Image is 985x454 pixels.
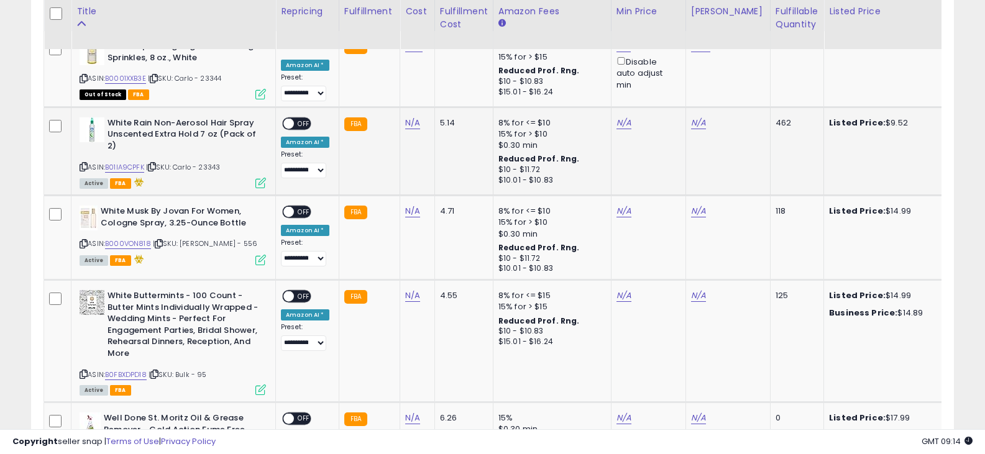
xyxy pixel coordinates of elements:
a: N/A [691,412,706,424]
div: Fulfillable Quantity [776,5,818,31]
div: ASIN: [80,40,266,98]
div: Disable auto adjust min [616,55,676,91]
div: 8% for <= $10 [498,206,602,217]
a: N/A [616,205,631,217]
span: | SKU: Carlo - 23343 [146,162,220,172]
div: Min Price [616,5,680,18]
div: Title [76,5,270,18]
span: FBA [110,255,131,266]
div: 0 [776,412,814,424]
div: $10.01 - $10.83 [498,263,602,274]
div: $10 - $11.72 [498,253,602,264]
span: All listings currently available for purchase on Amazon [80,178,108,189]
span: OFF [294,118,314,129]
div: $15.01 - $16.24 [498,337,602,347]
b: Reduced Prof. Rng. [498,153,580,164]
div: 4.55 [440,290,483,301]
small: FBA [344,117,367,131]
small: FBA [344,412,367,426]
b: Reduced Prof. Rng. [498,65,580,76]
b: Listed Price: [829,117,886,129]
div: Listed Price [829,5,937,18]
span: OFF [294,414,314,424]
b: Listed Price: [829,412,886,424]
b: Listed Price: [829,289,886,301]
span: FBA [110,178,131,189]
span: 2025-09-12 09:14 GMT [922,435,973,447]
div: Preset: [281,323,329,351]
i: hazardous material [131,178,144,186]
div: 15% for > $15 [498,52,602,63]
b: Wilton Sparkling Sugar Decorating Sprinkles, 8 oz., White [108,40,259,66]
b: Listed Price: [829,205,886,217]
div: $17.99 [829,412,932,424]
span: OFF [294,207,314,217]
b: Reduced Prof. Rng. [498,316,580,326]
img: 31x4R-4j8ML._SL40_.jpg [80,117,104,142]
div: Amazon AI * [281,60,329,71]
div: Amazon AI * [281,137,329,148]
a: N/A [616,117,631,129]
a: N/A [616,289,631,302]
div: Fulfillment Cost [440,5,488,31]
div: $14.99 [829,290,932,301]
b: Reduced Prof. Rng. [498,242,580,253]
img: 31kyM83giFL._SL40_.jpg [80,206,98,230]
a: N/A [616,412,631,424]
div: 462 [776,117,814,129]
div: $10 - $10.83 [498,326,602,337]
div: seller snap | | [12,436,216,448]
small: FBA [344,206,367,219]
div: 15% [498,412,602,424]
a: B000VON818 [105,238,151,249]
a: B0001XXB3E [105,73,146,84]
div: ASIN: [80,206,266,264]
div: 6.26 [440,412,483,424]
img: 411cn3ejQfL._SL40_.jpg [80,40,104,65]
div: 4.71 [440,206,483,217]
div: Fulfillment [344,5,395,18]
div: $10 - $11.72 [498,165,602,175]
div: $14.89 [829,307,932,319]
div: Preset: [281,73,329,101]
a: N/A [691,289,706,302]
div: $15.01 - $16.24 [498,87,602,98]
div: Preset: [281,150,329,178]
a: N/A [405,412,420,424]
div: Amazon AI * [281,309,329,320]
b: Business Price: [829,307,897,319]
div: $14.99 [829,206,932,217]
div: $0.30 min [498,229,602,240]
strong: Copyright [12,435,58,447]
div: $10.01 - $10.83 [498,175,602,186]
div: Cost [405,5,429,18]
div: $0.30 min [498,140,602,151]
div: [PERSON_NAME] [691,5,765,18]
b: White Buttermints - 100 Count - Butter Mints Individually Wrapped - Wedding Mints - Perfect For E... [108,290,259,362]
div: Repricing [281,5,334,18]
div: 15% for > $10 [498,217,602,228]
a: N/A [405,205,420,217]
b: White Rain Non-Aerosol Hair Spray Unscented Extra Hold 7 oz (Pack of 2) [108,117,259,155]
span: OFF [294,291,314,302]
div: 118 [776,206,814,217]
div: 15% for > $15 [498,301,602,312]
div: Preset: [281,238,329,266]
b: Well Done St. Moritz Oil & Grease Remover - Cold Action Fume Free, 27 Oz. [104,412,255,450]
small: FBA [344,290,367,304]
span: FBA [128,89,149,100]
b: White Musk By Jovan For Women, Cologne Spray, 3.25-Ounce Bottle [101,206,252,232]
a: N/A [691,117,706,129]
div: 5.14 [440,117,483,129]
a: Terms of Use [106,435,159,447]
div: $9.52 [829,117,932,129]
div: Amazon AI * [281,225,329,236]
a: N/A [405,289,420,302]
div: 8% for <= $10 [498,117,602,129]
span: | SKU: Carlo - 23344 [148,73,221,83]
span: | SKU: [PERSON_NAME] - 556 [153,238,257,248]
a: B01IA9CPFK [105,162,144,173]
span: All listings currently available for purchase on Amazon [80,385,108,396]
a: Privacy Policy [161,435,216,447]
div: ASIN: [80,290,266,394]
